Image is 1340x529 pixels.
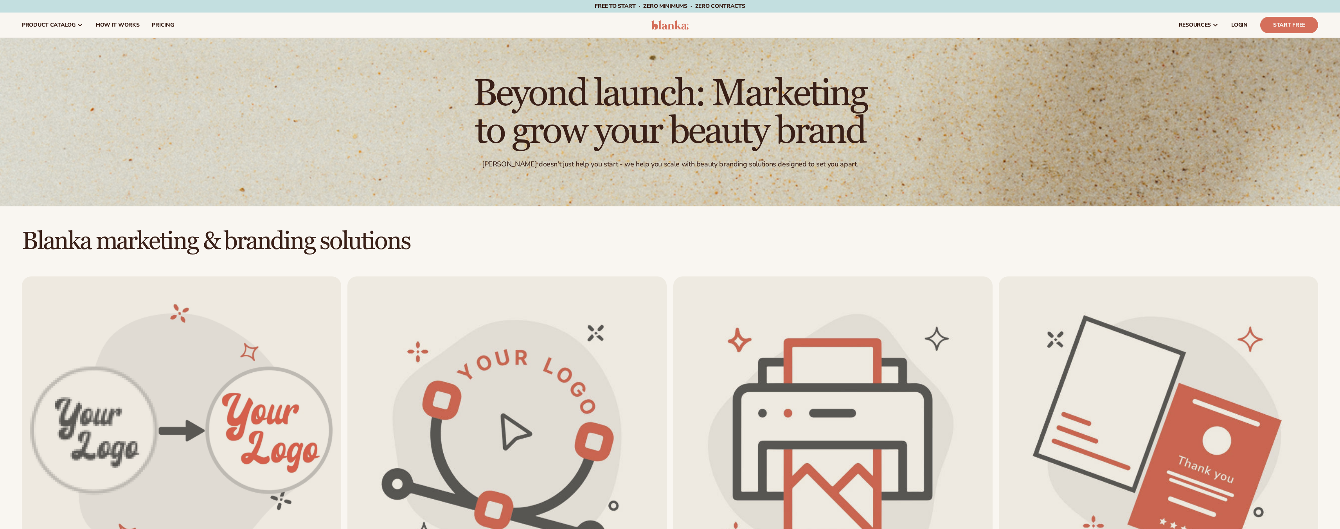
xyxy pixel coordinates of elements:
[90,13,146,38] a: How It Works
[1179,22,1211,28] span: resources
[152,22,174,28] span: pricing
[1225,13,1254,38] a: LOGIN
[482,160,858,169] div: [PERSON_NAME] doesn't just help you start - we help you scale with beauty branding solutions desi...
[22,22,76,28] span: product catalog
[146,13,180,38] a: pricing
[595,2,745,10] span: Free to start · ZERO minimums · ZERO contracts
[16,13,90,38] a: product catalog
[1231,22,1248,28] span: LOGIN
[455,75,885,150] h1: Beyond launch: Marketing to grow your beauty brand
[651,20,689,30] img: logo
[1260,17,1318,33] a: Start Free
[1173,13,1225,38] a: resources
[96,22,140,28] span: How It Works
